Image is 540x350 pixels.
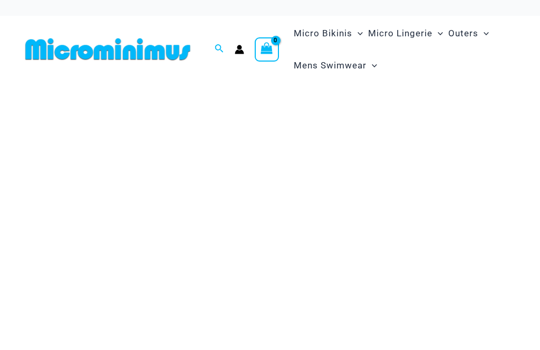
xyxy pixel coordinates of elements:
[290,16,519,83] nav: Site Navigation
[294,52,367,79] span: Mens Swimwear
[21,37,195,61] img: MM SHOP LOGO FLAT
[478,20,489,47] span: Menu Toggle
[291,17,365,49] a: Micro BikinisMenu ToggleMenu Toggle
[294,20,352,47] span: Micro Bikinis
[448,20,478,47] span: Outers
[367,52,377,79] span: Menu Toggle
[365,17,446,49] a: Micro LingerieMenu ToggleMenu Toggle
[352,20,363,47] span: Menu Toggle
[215,43,224,56] a: Search icon link
[291,49,380,82] a: Mens SwimwearMenu ToggleMenu Toggle
[432,20,443,47] span: Menu Toggle
[368,20,432,47] span: Micro Lingerie
[235,45,244,54] a: Account icon link
[446,17,491,49] a: OutersMenu ToggleMenu Toggle
[255,37,279,62] a: View Shopping Cart, empty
